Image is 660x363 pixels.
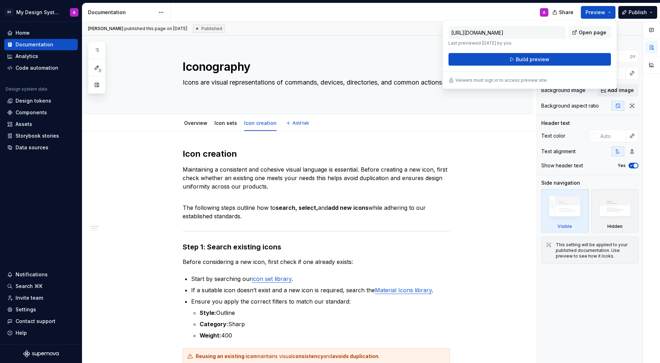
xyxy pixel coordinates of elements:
div: Analytics [16,53,38,60]
p: Ensure you apply the correct filters to match our standard: [191,297,450,306]
label: Yes [618,163,626,168]
div: Home [16,29,30,36]
textarea: Iconography [181,58,448,75]
button: Add tab [284,118,312,128]
div: Design tokens [16,97,51,104]
a: Icon creation [244,120,277,126]
a: Invite team [4,292,78,304]
a: Icon sets [214,120,237,126]
strong: consistency [292,353,323,359]
a: Analytics [4,51,78,62]
a: Settings [4,304,78,315]
p: Start by searching our . [191,275,450,283]
a: Storybook stories [4,130,78,142]
p: Sharp [200,320,450,328]
div: Hidden [591,189,639,232]
p: If a suitable icon doesn’t exist and a new icon is required, search the . [191,286,450,294]
strong: add new icons [328,204,369,211]
strong: Style: [200,309,216,316]
div: Components [16,109,47,116]
button: Search ⌘K [4,281,78,292]
span: Build preview [516,56,549,63]
a: Assets [4,119,78,130]
button: Publish [618,6,657,19]
span: Add image [608,87,634,94]
a: Data sources [4,142,78,153]
textarea: Icons are visual representations of commands, devices, directories, and common actions. [181,77,448,97]
button: Help [4,327,78,339]
p: px [630,53,636,59]
span: Open page [579,29,606,36]
div: maintains visual and . [196,353,445,360]
a: Documentation [4,39,78,50]
div: Published [193,24,225,33]
div: Visible [541,189,589,232]
button: Share [549,6,578,19]
div: This setting will be applied to your published documentation. Use preview to see how it looks. [556,242,634,259]
div: Notifications [16,271,48,278]
span: [PERSON_NAME] [88,26,123,31]
p: Last previewed [DATE] by you. [448,40,566,46]
button: PFMy Design SystemA [1,5,81,20]
p: Outline [200,309,450,317]
div: Search ⌘K [16,283,42,290]
button: Notifications [4,269,78,280]
div: Icon sets [212,115,240,130]
div: Design system data [6,86,47,92]
span: 3 [97,68,102,73]
div: Header text [541,120,570,127]
div: Background aspect ratio [541,102,599,109]
button: Add image [597,84,638,97]
div: Documentation [16,41,53,48]
div: Show header text [541,162,583,169]
a: Material Icons library [375,287,432,294]
div: A [73,10,76,15]
a: Design tokens [4,95,78,106]
div: Text alignment [541,148,576,155]
div: Visible [558,224,572,229]
div: Help [16,329,27,336]
a: Overview [184,120,207,126]
button: Contact support [4,316,78,327]
div: My Design System [16,9,61,16]
div: Background image [541,87,585,94]
button: Preview [581,6,615,19]
span: published this page on [DATE] [88,26,187,31]
p: Before considering a new icon, first check if one already exists: [183,258,450,266]
div: Settings [16,306,36,313]
strong: avoids duplication [332,353,378,359]
strong: Category: [200,321,228,328]
strong: search, select, [276,204,318,211]
strong: Reusing an existing icon [196,353,257,359]
p: Maintaining a consistent and cohesive visual language is essential. Before creating a new icon, f... [183,165,450,199]
span: Add tab [293,120,309,126]
div: Invite team [16,294,43,301]
svg: Supernova Logo [23,350,59,357]
div: Side navigation [541,179,580,186]
strong: Icon creation [183,149,237,159]
div: Icon creation [241,115,279,130]
strong: Weight: [200,332,221,339]
button: Build preview [448,53,611,66]
div: Overview [181,115,210,130]
div: Code automation [16,64,58,71]
p: 400 [200,331,450,340]
a: Home [4,27,78,39]
div: Storybook stories [16,132,59,139]
p: Viewers must sign in to access preview site. [455,77,548,83]
div: Text color [541,132,565,139]
div: Hidden [607,224,623,229]
span: Preview [585,9,605,16]
div: Data sources [16,144,48,151]
span: Share [559,9,573,16]
div: Documentation [88,9,155,16]
span: Publish [629,9,647,16]
div: Assets [16,121,32,128]
strong: Step 1: Search existing icons [183,243,281,251]
div: A [543,10,546,15]
div: Contact support [16,318,55,325]
a: icon set library [252,275,291,282]
input: Auto [597,129,626,142]
a: Components [4,107,78,118]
